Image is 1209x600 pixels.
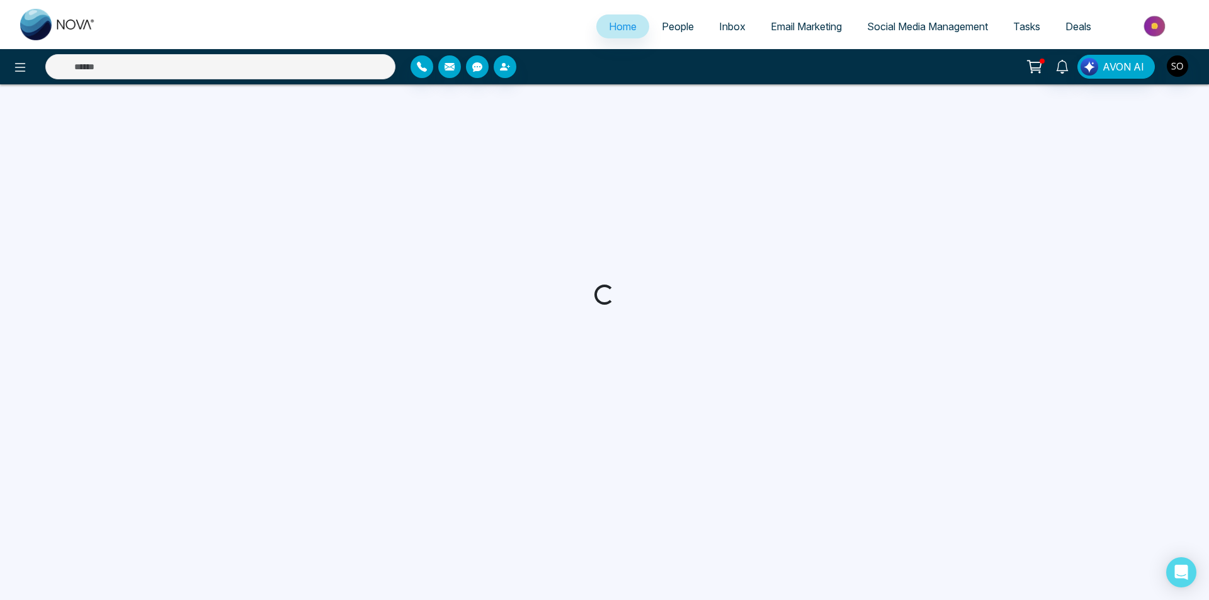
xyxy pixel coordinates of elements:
span: Tasks [1013,20,1040,33]
a: Email Marketing [758,14,854,38]
img: Lead Flow [1081,58,1098,76]
span: Home [609,20,637,33]
img: User Avatar [1167,55,1188,77]
span: AVON AI [1103,59,1144,74]
span: Social Media Management [867,20,988,33]
span: Deals [1065,20,1091,33]
a: Deals [1053,14,1104,38]
button: AVON AI [1077,55,1155,79]
span: People [662,20,694,33]
a: People [649,14,707,38]
img: Nova CRM Logo [20,9,96,40]
span: Inbox [719,20,746,33]
a: Home [596,14,649,38]
a: Inbox [707,14,758,38]
div: Open Intercom Messenger [1166,557,1196,587]
a: Social Media Management [854,14,1001,38]
a: Tasks [1001,14,1053,38]
img: Market-place.gif [1110,12,1201,40]
span: Email Marketing [771,20,842,33]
